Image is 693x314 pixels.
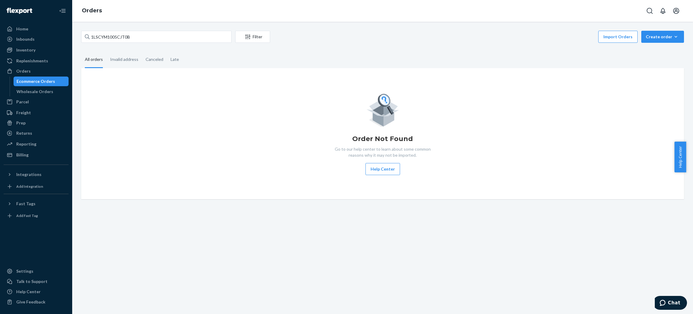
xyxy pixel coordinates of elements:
a: Add Fast Tag [4,211,69,221]
a: Orders [82,7,102,14]
a: Billing [4,150,69,160]
div: Inventory [16,47,35,53]
div: Ecommerce Orders [17,78,55,84]
div: Orders [16,68,31,74]
a: Parcel [4,97,69,107]
button: Talk to Support [4,277,69,286]
a: Returns [4,128,69,138]
div: Give Feedback [16,299,45,305]
div: Late [171,52,179,67]
input: Search orders [81,31,232,43]
div: Parcel [16,99,29,105]
button: Help Center [674,142,686,172]
div: Reporting [16,141,36,147]
div: Prep [16,120,26,126]
a: Inbounds [4,34,69,44]
a: Help Center [4,287,69,297]
a: Orders [4,66,69,76]
div: Create order [646,34,679,40]
button: Close Navigation [57,5,69,17]
div: All orders [85,52,103,68]
button: Fast Tags [4,199,69,209]
div: Integrations [16,171,42,177]
button: Import Orders [598,31,638,43]
img: Flexport logo [7,8,32,14]
button: Help Center [365,163,400,175]
div: Freight [16,110,31,116]
button: Give Feedback [4,297,69,307]
a: Wholesale Orders [14,87,69,96]
div: Returns [16,130,32,136]
a: Home [4,24,69,34]
div: Billing [16,152,29,158]
iframe: Opens a widget where you can chat to one of our agents [655,296,687,311]
div: Replenishments [16,58,48,64]
button: Create order [641,31,684,43]
a: Add Integration [4,182,69,191]
a: Replenishments [4,56,69,66]
button: Open notifications [657,5,669,17]
div: Settings [16,268,33,274]
h1: Order Not Found [352,134,413,144]
img: Empty list [366,92,399,127]
div: Help Center [16,289,41,295]
a: Freight [4,108,69,118]
div: Add Integration [16,184,43,189]
a: Settings [4,266,69,276]
div: Fast Tags [16,201,35,207]
div: Canceled [146,52,163,67]
p: Go to our help center to learn about some common reasons why it may not be imported. [330,146,435,158]
div: Invalid address [110,52,138,67]
div: Add Fast Tag [16,213,38,218]
ol: breadcrumbs [77,2,107,20]
a: Reporting [4,139,69,149]
button: Open Search Box [644,5,656,17]
div: Talk to Support [16,278,48,284]
div: Inbounds [16,36,35,42]
button: Filter [235,31,270,43]
div: Home [16,26,28,32]
a: Ecommerce Orders [14,77,69,86]
div: Filter [236,34,270,40]
div: Wholesale Orders [17,89,53,95]
a: Prep [4,118,69,128]
button: Integrations [4,170,69,179]
a: Inventory [4,45,69,55]
button: Open account menu [670,5,682,17]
